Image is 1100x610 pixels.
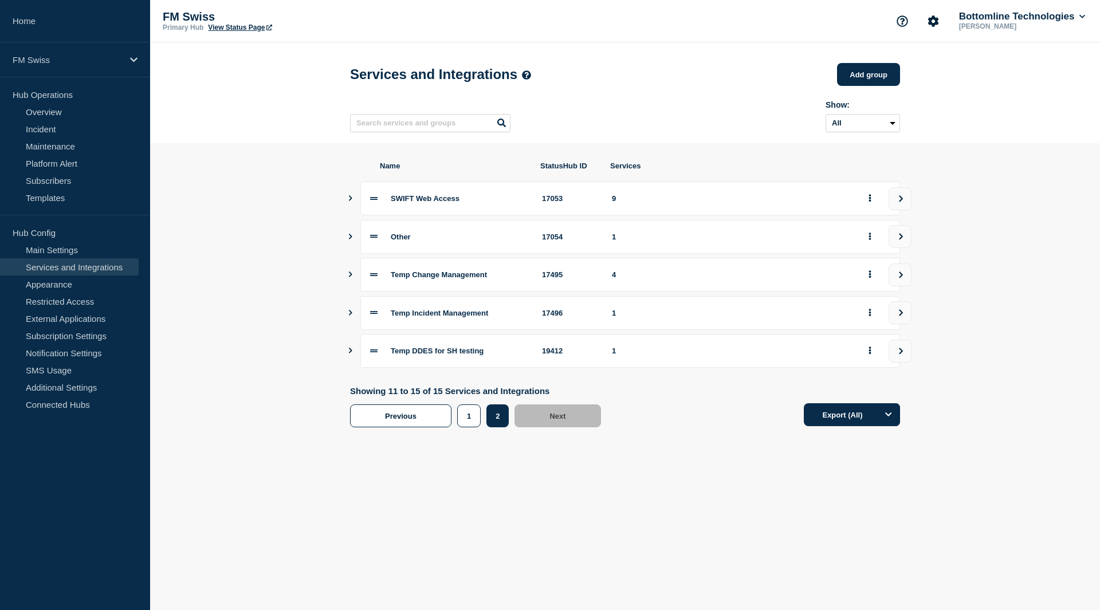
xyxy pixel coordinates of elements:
[957,11,1087,22] button: Bottomline Technologies
[921,9,945,33] button: Account settings
[877,403,900,426] button: Options
[863,190,877,207] button: group actions
[348,334,353,368] button: Show services
[163,10,392,23] p: FM Swiss
[350,404,451,427] button: Previous
[163,23,203,32] p: Primary Hub
[890,9,914,33] button: Support
[348,258,353,292] button: Show services
[549,412,565,420] span: Next
[540,162,596,170] span: StatusHub ID
[863,304,877,322] button: group actions
[391,194,459,203] span: SWIFT Web Access
[826,100,900,109] div: Show:
[391,270,487,279] span: Temp Change Management
[542,194,598,203] div: 17053
[957,22,1076,30] p: [PERSON_NAME]
[889,263,912,286] button: view group
[385,412,417,420] span: Previous
[13,55,123,65] p: FM Swiss
[863,342,877,360] button: group actions
[863,228,877,246] button: group actions
[380,162,527,170] span: Name
[612,347,849,355] div: 1
[612,270,849,279] div: 4
[514,404,600,427] button: Next
[542,347,598,355] div: 19412
[826,114,900,132] select: Archived
[837,63,900,86] button: Add group
[542,309,598,317] div: 17496
[208,23,272,32] a: View Status Page
[348,182,353,215] button: Show services
[889,225,912,248] button: view group
[612,233,849,241] div: 1
[889,187,912,210] button: view group
[542,270,598,279] div: 17495
[889,340,912,363] button: view group
[542,233,598,241] div: 17054
[486,404,509,427] button: 2
[350,66,531,82] h1: Services and Integrations
[610,162,850,170] span: Services
[348,296,353,330] button: Show services
[612,309,849,317] div: 1
[612,194,849,203] div: 9
[350,114,510,132] input: Search services and groups
[348,220,353,254] button: Show services
[391,233,411,241] span: Other
[391,347,484,355] span: Temp DDES for SH testing
[391,309,488,317] span: Temp Incident Management
[889,301,912,324] button: view group
[350,386,607,396] p: Showing 11 to 15 of 15 Services and Integrations
[457,404,481,427] button: 1
[804,403,900,426] button: Export (All)
[863,266,877,284] button: group actions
